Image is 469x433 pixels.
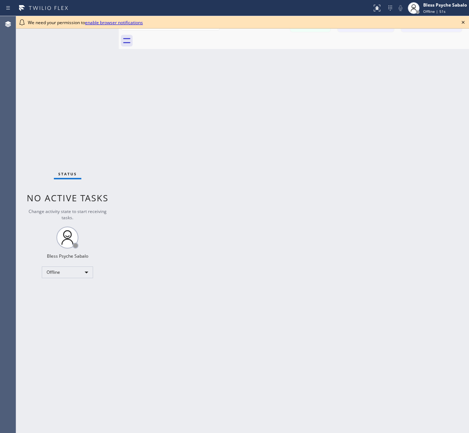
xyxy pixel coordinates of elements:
[42,266,93,278] div: Offline
[47,253,88,259] div: Bless Psyche Sabalo
[395,3,406,13] button: Mute
[423,9,446,14] span: Offline | 51s
[29,208,107,221] span: Change activity state to start receiving tasks.
[27,192,108,204] span: No active tasks
[423,2,467,8] div: Bless Psyche Sabalo
[58,171,77,176] span: Status
[85,19,143,26] a: enable browser notifications
[28,19,143,26] span: We need your permission to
